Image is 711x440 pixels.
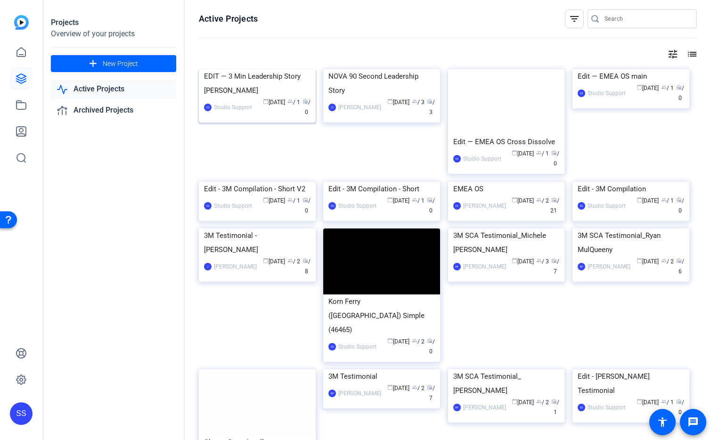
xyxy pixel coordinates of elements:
[287,197,300,204] span: / 1
[214,103,252,112] div: Studio Support
[661,399,667,404] span: group
[661,84,667,90] span: group
[453,135,560,149] div: Edit — EMEA OS Cross Dissolve
[427,98,433,104] span: radio
[676,197,682,203] span: radio
[661,258,674,265] span: / 2
[387,99,409,106] span: [DATE]
[204,104,212,111] div: SS
[412,384,417,390] span: group
[578,90,585,97] div: SS
[387,98,393,104] span: calendar_today
[263,197,269,203] span: calendar_today
[328,294,435,337] div: Korn Ferry ([GEOGRAPHIC_DATA]) Simple (46465)
[214,201,252,211] div: Studio Support
[512,150,534,157] span: [DATE]
[328,69,435,98] div: NOVA 90 Second Leadership Story
[637,258,642,263] span: calendar_today
[676,399,684,416] span: / 0
[328,104,336,111] div: JY
[287,258,300,265] span: / 2
[387,338,393,343] span: calendar_today
[578,228,684,257] div: 3M SCA Testimonial_Ryan MulQueeny
[661,197,674,204] span: / 1
[51,80,176,99] a: Active Projects
[387,338,409,345] span: [DATE]
[263,258,269,263] span: calendar_today
[387,197,409,204] span: [DATE]
[512,399,517,404] span: calendar_today
[588,403,626,412] div: Studio Support
[453,155,461,163] div: SS
[512,258,517,263] span: calendar_today
[536,150,549,157] span: / 1
[512,258,534,265] span: [DATE]
[214,262,257,271] div: [PERSON_NAME]
[287,98,293,104] span: group
[328,369,435,383] div: 3M Testimonial
[412,197,425,204] span: / 1
[637,84,642,90] span: calendar_today
[512,197,534,204] span: [DATE]
[427,197,433,203] span: radio
[551,150,559,167] span: / 0
[453,263,461,270] div: BP
[302,99,311,115] span: / 0
[676,399,682,404] span: radio
[387,384,393,390] span: calendar_today
[536,399,549,406] span: / 2
[453,182,560,196] div: EMEA OS
[87,58,99,70] mat-icon: add
[412,98,417,104] span: group
[328,390,336,397] div: BP
[536,150,542,155] span: group
[204,263,212,270] div: J
[287,99,300,106] span: / 1
[551,197,557,203] span: radio
[578,182,684,196] div: Edit - 3M Compilation
[569,13,580,24] mat-icon: filter_list
[427,99,435,115] span: / 3
[328,343,336,350] div: SS
[578,369,684,398] div: Edit - [PERSON_NAME] Testimonial
[427,338,435,355] span: / 0
[676,258,682,263] span: radio
[387,197,393,203] span: calendar_today
[204,182,311,196] div: Edit - 3M Compilation - Short V2
[676,85,684,101] span: / 0
[453,369,560,398] div: 3M SCA Testimonial_ [PERSON_NAME]
[10,402,33,425] div: SS
[536,399,542,404] span: group
[287,197,293,203] span: group
[263,197,285,204] span: [DATE]
[637,197,659,204] span: [DATE]
[686,49,697,60] mat-icon: list
[551,258,559,275] span: / 7
[536,197,549,204] span: / 2
[661,85,674,91] span: / 1
[578,69,684,83] div: Edit — EMEA OS main
[427,338,433,343] span: radio
[453,404,461,411] div: BP
[605,13,689,24] input: Search
[51,101,176,120] a: Archived Projects
[302,258,311,275] span: / 8
[263,258,285,265] span: [DATE]
[412,338,425,345] span: / 2
[263,98,269,104] span: calendar_today
[578,404,585,411] div: SS
[338,201,376,211] div: Studio Support
[676,197,684,214] span: / 0
[463,154,501,163] div: Studio Support
[453,228,560,257] div: 3M SCA Testimonial_Michele [PERSON_NAME]
[302,197,311,214] span: / 0
[687,416,699,428] mat-icon: message
[51,17,176,28] div: Projects
[427,385,435,401] span: / 7
[103,59,138,69] span: New Project
[302,197,308,203] span: radio
[588,262,630,271] div: [PERSON_NAME]
[661,258,667,263] span: group
[338,103,381,112] div: [PERSON_NAME]
[328,182,435,196] div: Edit - 3M Compilation - Short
